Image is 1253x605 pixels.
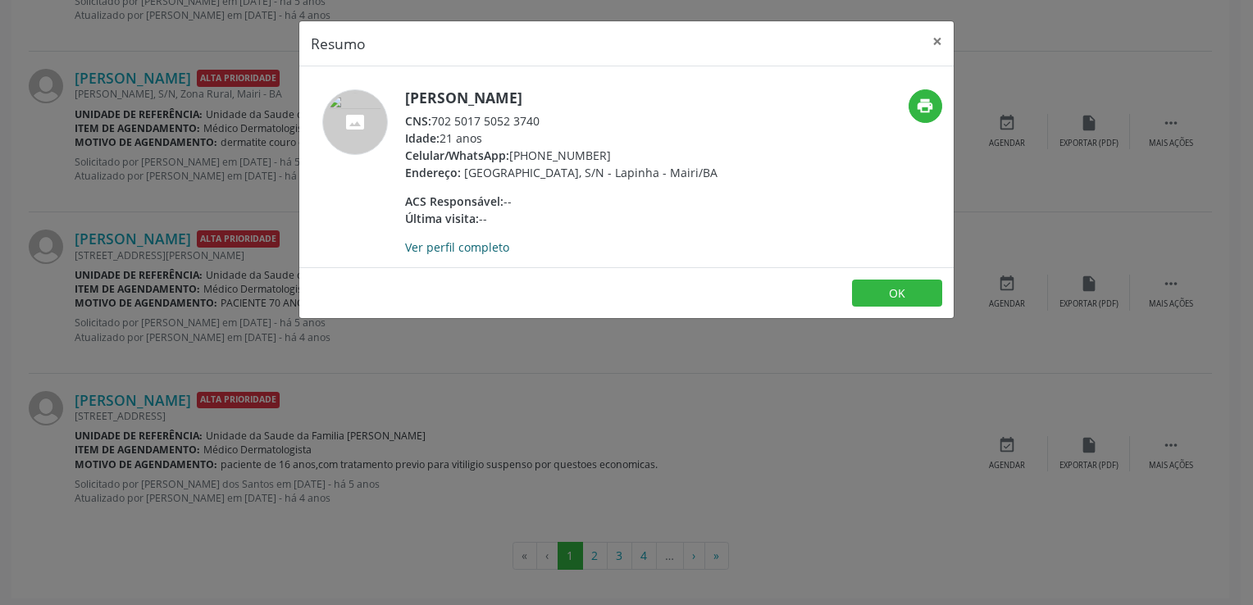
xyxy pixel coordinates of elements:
a: Ver perfil completo [405,239,509,255]
div: -- [405,193,718,210]
i: print [916,97,934,115]
button: print [909,89,942,123]
span: Última visita: [405,211,479,226]
div: 702 5017 5052 3740 [405,112,718,130]
span: [GEOGRAPHIC_DATA], S/N - Lapinha - Mairi/BA [464,165,718,180]
button: OK [852,280,942,307]
div: -- [405,210,718,227]
span: Celular/WhatsApp: [405,148,509,163]
img: accompaniment [322,89,388,155]
h5: [PERSON_NAME] [405,89,718,107]
span: Idade: [405,130,440,146]
div: [PHONE_NUMBER] [405,147,718,164]
span: CNS: [405,113,431,129]
h5: Resumo [311,33,366,54]
span: ACS Responsável: [405,193,503,209]
div: 21 anos [405,130,718,147]
span: Endereço: [405,165,461,180]
button: Close [921,21,954,61]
